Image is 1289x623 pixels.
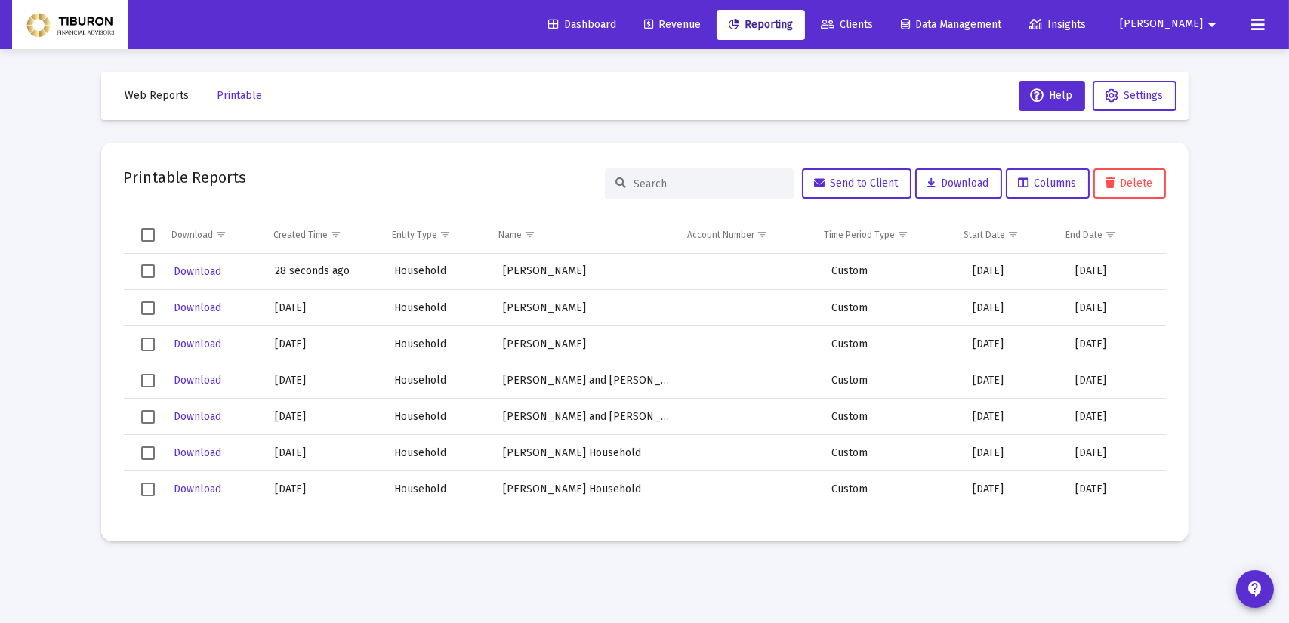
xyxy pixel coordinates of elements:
[492,471,683,507] td: [PERSON_NAME] Household
[821,254,962,290] td: Custom
[273,229,328,241] div: Created Time
[172,229,214,241] div: Download
[492,435,683,471] td: [PERSON_NAME] Household
[1019,177,1077,190] span: Columns
[141,301,155,315] div: Select row
[962,254,1065,290] td: [DATE]
[172,478,223,500] button: Download
[1017,10,1098,40] a: Insights
[1065,362,1165,399] td: [DATE]
[821,326,962,362] td: Custom
[264,471,384,507] td: [DATE]
[141,410,155,424] div: Select row
[141,519,155,532] div: Select row
[174,338,221,350] span: Download
[174,446,221,459] span: Download
[384,362,492,399] td: Household
[1065,229,1102,241] div: End Date
[821,18,873,31] span: Clients
[141,228,155,242] div: Select all
[632,10,713,40] a: Revenue
[821,399,962,435] td: Custom
[1065,471,1165,507] td: [DATE]
[1029,18,1086,31] span: Insights
[824,229,895,241] div: Time Period Type
[901,18,1001,31] span: Data Management
[492,507,683,544] td: [PERSON_NAME]
[962,507,1065,544] td: [DATE]
[548,18,616,31] span: Dashboard
[962,471,1065,507] td: [DATE]
[821,290,962,326] td: Custom
[492,326,683,362] td: [PERSON_NAME]
[821,507,962,544] td: Custom
[205,81,275,111] button: Printable
[498,229,522,241] div: Name
[1007,229,1019,240] span: Show filter options for column 'Start Date'
[381,217,489,253] td: Column Entity Type
[953,217,1055,253] td: Column Start Date
[113,81,202,111] button: Web Reports
[174,374,221,387] span: Download
[813,217,953,253] td: Column Time Period Type
[1106,177,1153,190] span: Delete
[384,435,492,471] td: Household
[1065,254,1165,290] td: [DATE]
[1093,81,1176,111] button: Settings
[264,254,384,290] td: 28 seconds ago
[172,261,223,282] button: Download
[263,217,381,253] td: Column Created Time
[384,290,492,326] td: Household
[264,435,384,471] td: [DATE]
[384,471,492,507] td: Household
[439,229,451,240] span: Show filter options for column 'Entity Type'
[1065,326,1165,362] td: [DATE]
[964,229,1005,241] div: Start Date
[809,10,885,40] a: Clients
[141,338,155,351] div: Select row
[1120,18,1203,31] span: [PERSON_NAME]
[141,483,155,496] div: Select row
[634,177,782,190] input: Search
[172,369,223,391] button: Download
[677,217,813,253] td: Column Account Number
[928,177,989,190] span: Download
[124,165,247,190] h2: Printable Reports
[264,326,384,362] td: [DATE]
[536,10,628,40] a: Dashboard
[962,435,1065,471] td: [DATE]
[729,18,793,31] span: Reporting
[889,10,1013,40] a: Data Management
[172,406,223,427] button: Download
[492,362,683,399] td: [PERSON_NAME] and [PERSON_NAME]
[384,507,492,544] td: Household
[1031,89,1073,102] span: Help
[174,265,221,278] span: Download
[1102,9,1239,39] button: [PERSON_NAME]
[687,229,754,241] div: Account Number
[1055,217,1155,253] td: Column End Date
[216,229,227,240] span: Show filter options for column 'Download'
[644,18,701,31] span: Revenue
[757,229,768,240] span: Show filter options for column 'Account Number'
[962,290,1065,326] td: [DATE]
[124,217,1166,519] div: Data grid
[384,399,492,435] td: Household
[821,362,962,399] td: Custom
[23,10,117,40] img: Dashboard
[217,89,263,102] span: Printable
[492,399,683,435] td: [PERSON_NAME] and [PERSON_NAME]
[174,483,221,495] span: Download
[897,229,908,240] span: Show filter options for column 'Time Period Type'
[141,264,155,278] div: Select row
[524,229,535,240] span: Show filter options for column 'Name'
[962,399,1065,435] td: [DATE]
[821,435,962,471] td: Custom
[492,290,683,326] td: [PERSON_NAME]
[384,254,492,290] td: Household
[125,89,190,102] span: Web Reports
[962,362,1065,399] td: [DATE]
[1246,580,1264,598] mat-icon: contact_support
[488,217,677,253] td: Column Name
[1019,81,1085,111] button: Help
